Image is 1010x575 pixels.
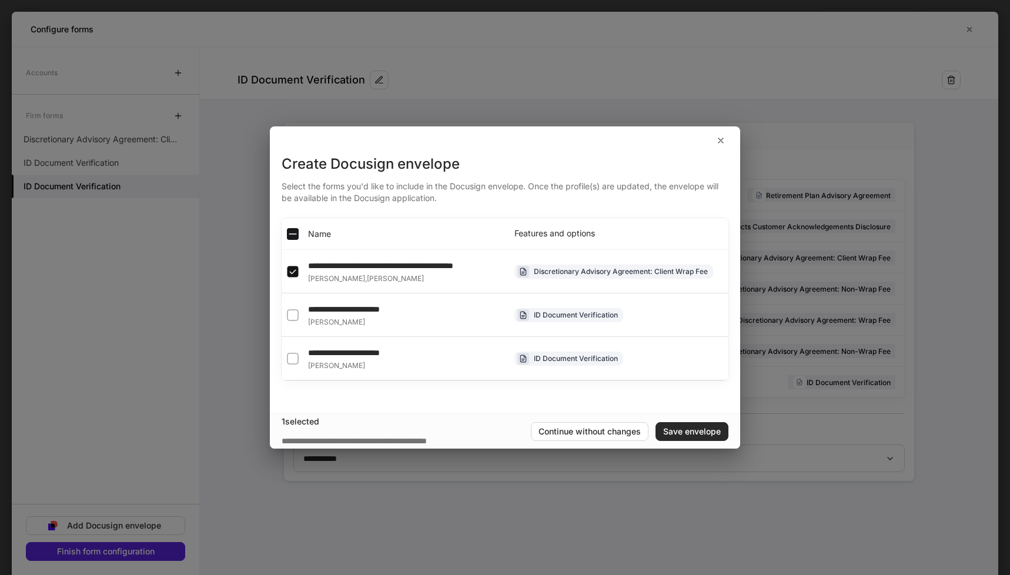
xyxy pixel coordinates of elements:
span: [PERSON_NAME] [308,274,365,283]
div: Discretionary Advisory Agreement: Client Wrap Fee [534,266,708,277]
span: [PERSON_NAME] [367,274,424,283]
button: Save envelope [656,422,728,441]
div: 1 selected [282,416,531,427]
span: Name [308,228,331,240]
span: [PERSON_NAME] [308,317,365,327]
div: Select the forms you'd like to include in the Docusign envelope. Once the profile(s) are updated,... [282,173,728,204]
th: Features and options [505,218,728,250]
div: ID Document Verification [534,353,618,364]
span: [PERSON_NAME] [308,361,365,370]
div: Continue without changes [539,427,641,436]
div: Save envelope [663,427,721,436]
div: , [308,274,424,283]
div: Create Docusign envelope [282,155,728,173]
div: ID Document Verification [534,309,618,320]
button: Continue without changes [531,422,648,441]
